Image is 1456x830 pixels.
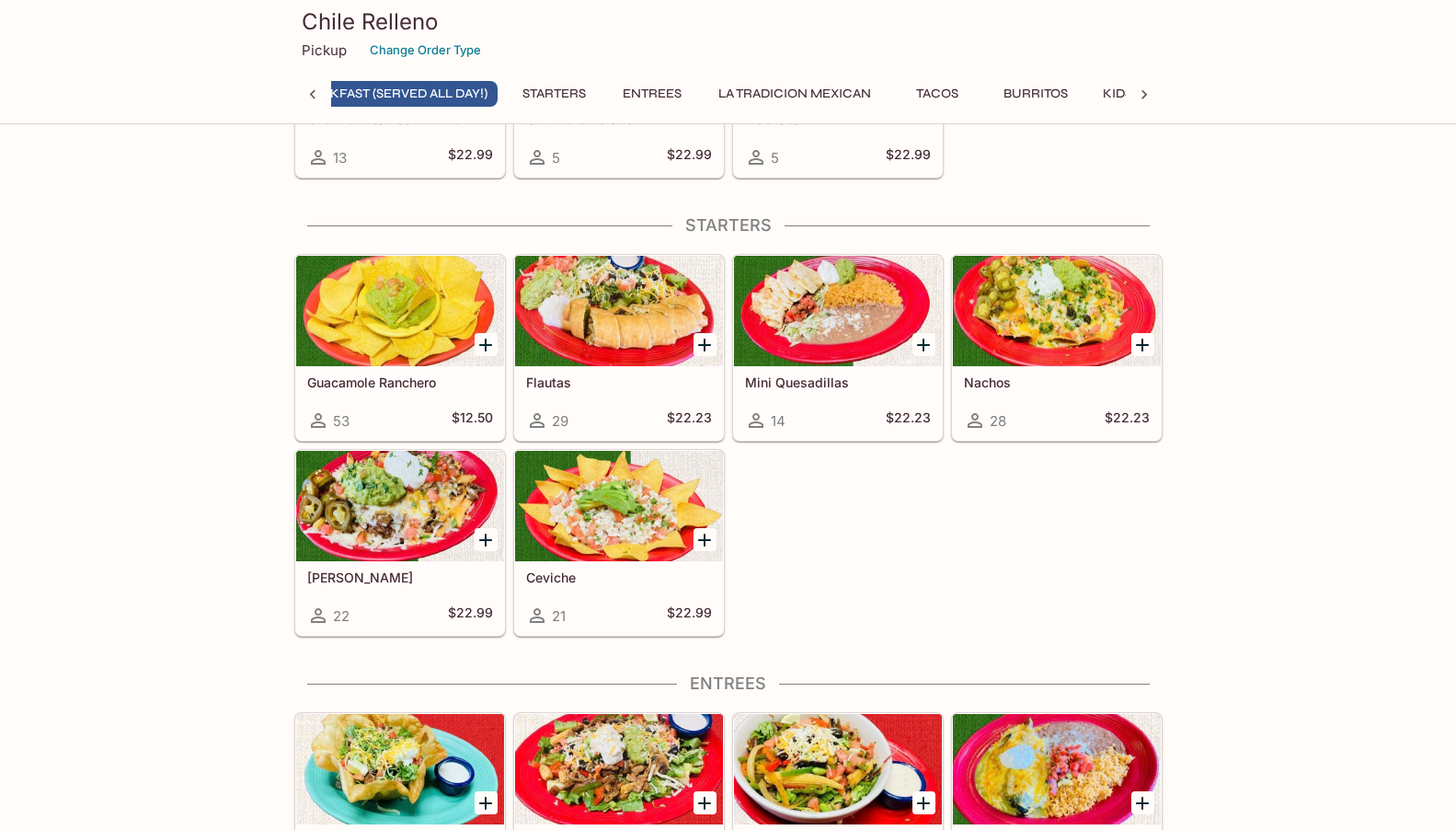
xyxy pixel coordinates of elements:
span: 5 [552,149,560,167]
button: Add Mini Quesadillas [912,333,935,356]
div: Fiesta Bowls [734,714,942,824]
button: Add Guacamole Ranchero [475,333,498,356]
button: Starters [512,81,596,107]
h5: $22.99 [886,146,931,168]
p: Pickup [302,41,347,59]
div: Chile Rellenos [953,714,1161,824]
span: 28 [990,412,1006,430]
button: Kids Menu [1093,81,1186,107]
button: Add Carne Asada Fries [475,528,498,551]
h3: Chile Relleno [302,7,1155,36]
a: Ceviche21$22.99 [514,450,724,636]
button: Entrees [611,81,694,107]
span: 13 [333,149,347,167]
button: Breakfast (Served ALL DAY!) [286,81,498,107]
a: Guacamole Ranchero53$12.50 [295,255,505,441]
div: Nachos [953,256,1161,366]
span: 29 [552,412,568,430]
h5: Mini Quesadillas [745,375,931,390]
h5: $22.23 [1105,409,1150,432]
span: 21 [552,607,566,625]
a: [PERSON_NAME]22$22.99 [295,450,505,636]
button: Add Flautas [694,333,717,356]
button: Add Ceviche [694,528,717,551]
h5: Ceviche [526,570,712,585]
button: Add Chile Rellenos [1131,791,1154,814]
h4: Entrees [294,674,1163,694]
h5: $22.99 [448,605,493,627]
a: Flautas29$22.23 [514,255,724,441]
div: Guacamole Ranchero [296,256,504,366]
span: 53 [333,412,350,430]
h5: $12.50 [452,409,493,432]
h5: Nachos [964,375,1150,390]
button: Add Nachos [1131,333,1154,356]
h5: $22.23 [667,409,712,432]
h5: $22.99 [448,146,493,168]
h5: $22.99 [667,605,712,627]
div: Ceviche [515,451,723,561]
span: 5 [771,149,779,167]
h4: Starters [294,215,1163,236]
a: Mini Quesadillas14$22.23 [733,255,943,441]
h5: Guacamole Ranchero [307,375,493,390]
button: Add Fiesta Bowls [912,791,935,814]
button: Tacos [896,81,979,107]
button: Change Order Type [361,36,489,64]
div: Mini Quesadillas [734,256,942,366]
span: 22 [333,607,350,625]
span: 14 [771,412,785,430]
button: Add Taco Salad [475,791,498,814]
button: Burritos [993,81,1078,107]
div: Flautas [515,256,723,366]
div: Taco Salad [296,714,504,824]
div: Fajitas Salad [515,714,723,824]
div: Carne Asada Fries [296,451,504,561]
h5: [PERSON_NAME] [307,570,493,585]
h5: Flautas [526,375,712,390]
a: Nachos28$22.23 [952,255,1162,441]
h5: $22.23 [886,409,931,432]
button: Add Fajitas Salad [694,791,717,814]
button: La Tradicion Mexican [708,81,881,107]
h5: $22.99 [667,146,712,168]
